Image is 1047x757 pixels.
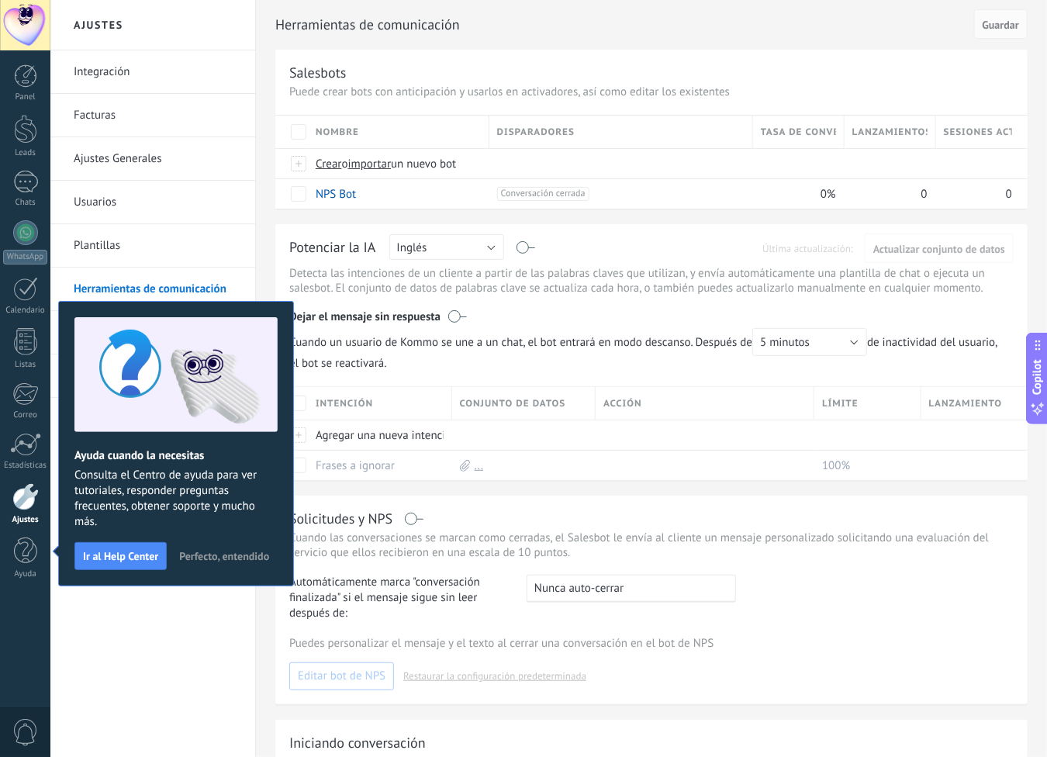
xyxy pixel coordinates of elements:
[3,148,48,158] div: Leads
[497,125,575,140] span: Disparadores
[50,137,255,181] li: Ajustes Generales
[289,266,1014,296] p: Detecta las intenciones de un cliente a partir de las palabras claves que utilizan, y envía autom...
[74,448,278,463] h2: Ayuda cuando la necesitas
[74,542,167,570] button: Ir al Help Center
[50,268,255,311] li: Herramientas de comunicación
[289,531,1014,560] p: Cuando las conversaciones se marcan como cerradas, el Salesbot le envía al cliente un mensaje per...
[289,299,1014,328] div: Dejar el mensaje sin respuesta
[936,179,1012,209] div: 0
[316,125,359,140] span: Nombre
[289,64,347,81] div: Salesbots
[3,569,48,579] div: Ayuda
[342,157,348,171] span: o
[289,85,1014,99] p: Puede crear bots con anticipación y usarlos en activadores, así como editar los existentes
[316,396,373,411] span: Intención
[460,396,566,411] span: Conjunto de datos
[74,181,240,224] a: Usuarios
[921,187,928,202] span: 0
[753,179,837,209] div: 0%
[179,551,269,562] span: Perfecto, entendido
[1030,360,1045,396] span: Copilot
[74,268,240,311] a: Herramientas de comunicación
[822,458,850,473] span: 100%
[50,181,255,224] li: Usuarios
[289,328,867,356] span: Cuando un usuario de Kommo se une a un chat, el bot entrará en modo descanso. Después de
[289,510,392,527] div: Solicitudes y NPS
[603,396,642,411] span: Acción
[50,94,255,137] li: Facturas
[316,157,342,171] span: Crear
[289,238,376,258] div: Potenciar la IA
[944,125,1012,140] span: Sesiones activas
[814,451,913,480] div: 100%
[852,125,928,140] span: Lanzamientos totales
[822,396,859,411] span: Límite
[3,92,48,102] div: Panel
[289,575,513,621] span: Automáticamente marca "conversación finalizada" si el mensaje sigue sin leer después de:
[289,328,1014,371] span: de inactividad del usuario, el bot se reactivará.
[74,468,278,530] span: Consulta el Centro de ayuda para ver tutoriales, responder preguntas frecuentes, obtener soporte ...
[74,137,240,181] a: Ajustes Generales
[391,157,456,171] span: un nuevo bot
[3,461,48,471] div: Estadísticas
[3,515,48,525] div: Ajustes
[74,224,240,268] a: Plantillas
[761,125,836,140] span: Tasa de conversión
[316,187,356,202] a: NPS Bot
[845,179,928,209] div: 0
[50,50,255,94] li: Integración
[316,458,395,473] a: Frases a ignorar
[752,328,867,356] button: 5 minutos
[3,306,48,316] div: Calendario
[3,410,48,420] div: Correo
[760,335,810,350] span: 5 minutos
[308,420,444,450] div: Agregar una nueva intención
[389,234,504,260] button: Inglés
[983,19,1019,30] span: Guardar
[497,187,589,201] span: Conversación cerrada
[3,360,48,370] div: Listas
[974,9,1028,39] button: Guardar
[1006,187,1012,202] span: 0
[74,94,240,137] a: Facturas
[275,9,969,40] h2: Herramientas de comunicación
[821,187,836,202] span: 0%
[929,396,1003,411] span: Lanzamiento
[348,157,392,171] span: importar
[397,240,427,255] span: Inglés
[3,198,48,208] div: Chats
[289,734,426,752] div: Iniciando conversación
[475,458,484,473] a: ...
[50,224,255,268] li: Plantillas
[74,50,240,94] a: Integración
[83,551,158,562] span: Ir al Help Center
[3,250,47,264] div: WhatsApp
[172,544,276,568] button: Perfecto, entendido
[534,581,624,596] span: Nunca auto-cerrar
[289,636,1014,651] p: Puedes personalizar el mensaje y el texto al cerrar una conversación en el bot de NPS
